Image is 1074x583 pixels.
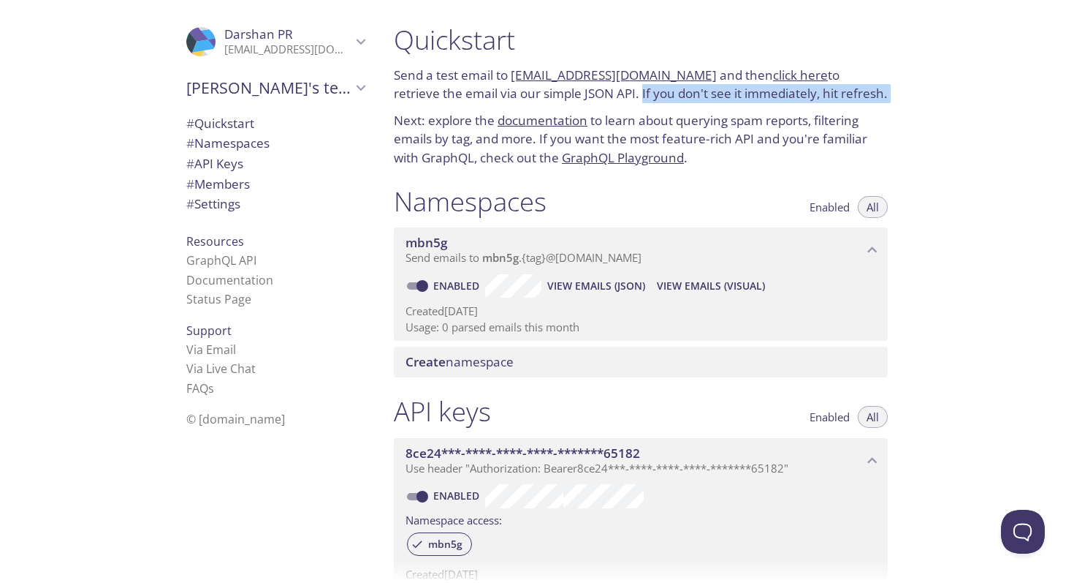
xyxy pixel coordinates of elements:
[186,411,285,427] span: © [DOMAIN_NAME]
[407,533,472,556] div: mbn5g
[801,196,858,218] button: Enabled
[186,176,194,192] span: #
[186,78,351,98] span: [PERSON_NAME]'s team
[186,342,236,358] a: Via Email
[186,155,243,172] span: API Keys
[186,135,270,151] span: Namespaces
[175,133,376,154] div: Namespaces
[858,406,888,428] button: All
[405,353,514,370] span: namespace
[175,69,376,107] div: Darshan's team
[431,489,485,503] a: Enabled
[186,135,194,151] span: #
[541,274,651,298] button: View Emails (JSON)
[208,380,214,396] span: s
[175,194,376,214] div: Team Settings
[394,111,888,168] p: Next: explore the to learn about querying spam reports, filtering emails by tag, and more. If you...
[482,250,519,265] span: mbn5g
[186,115,194,132] span: #
[562,149,684,166] a: GraphQL Playground
[511,67,717,83] a: [EMAIL_ADDRESS][DOMAIN_NAME]
[186,115,254,132] span: Quickstart
[394,347,888,377] div: Create namespace
[405,250,641,265] span: Send emails to . {tag} @[DOMAIN_NAME]
[858,196,888,218] button: All
[186,195,240,212] span: Settings
[651,274,771,298] button: View Emails (Visual)
[394,227,888,273] div: mbn5g namespace
[394,23,888,56] h1: Quickstart
[431,279,485,293] a: Enabled
[186,176,250,192] span: Members
[773,67,828,83] a: click here
[186,233,244,249] span: Resources
[405,320,876,335] p: Usage: 0 parsed emails this month
[175,174,376,195] div: Members
[394,185,546,218] h1: Namespaces
[405,304,876,319] p: Created [DATE]
[186,272,273,288] a: Documentation
[186,323,232,339] span: Support
[186,361,256,377] a: Via Live Chat
[224,26,293,42] span: Darshan PR
[657,277,765,295] span: View Emails (Visual)
[186,291,251,307] a: Status Page
[186,155,194,172] span: #
[405,234,447,251] span: mbn5g
[498,112,587,129] a: documentation
[175,18,376,66] div: Darshan PR
[175,154,376,174] div: API Keys
[405,353,446,370] span: Create
[405,508,502,530] label: Namespace access:
[1001,510,1045,554] iframe: Help Scout Beacon - Open
[801,406,858,428] button: Enabled
[186,380,214,396] a: FAQ
[419,538,471,551] span: mbn5g
[547,277,645,295] span: View Emails (JSON)
[186,195,194,212] span: #
[224,42,351,57] p: [EMAIL_ADDRESS][DOMAIN_NAME]
[186,252,256,268] a: GraphQL API
[394,395,491,428] h1: API keys
[175,113,376,134] div: Quickstart
[394,66,888,103] p: Send a test email to and then to retrieve the email via our simple JSON API. If you don't see it ...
